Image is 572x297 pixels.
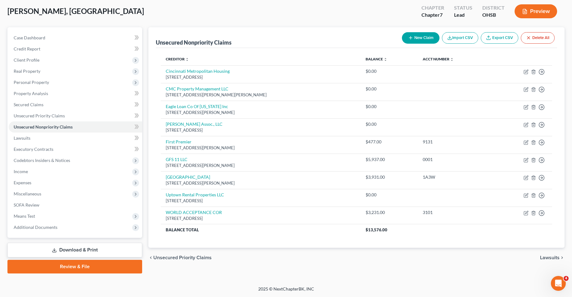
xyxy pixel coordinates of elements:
span: $13,576.00 [366,227,387,232]
span: Unsecured Nonpriority Claims [14,124,73,129]
span: [PERSON_NAME], [GEOGRAPHIC_DATA] [7,7,144,15]
div: [STREET_ADDRESS][PERSON_NAME] [166,110,356,116]
a: Executory Contracts [9,144,142,155]
div: $3,931.00 [366,174,413,180]
a: GFS 11 LLC [166,157,187,162]
span: Case Dashboard [14,35,45,40]
a: Unsecured Nonpriority Claims [9,121,142,133]
a: Unsecured Priority Claims [9,110,142,121]
span: Means Test [14,213,35,219]
button: chevron_left Unsecured Priority Claims [148,255,212,260]
div: $477.00 [366,139,413,145]
button: Lawsuits chevron_right [540,255,565,260]
i: chevron_right [560,255,565,260]
div: District [482,4,505,11]
a: Credit Report [9,43,142,55]
div: $0.00 [366,68,413,74]
i: chevron_left [148,255,153,260]
i: unfold_more [185,58,189,61]
div: $0.00 [366,192,413,198]
div: $0.00 [366,103,413,110]
span: Miscellaneous [14,191,41,196]
div: $5,937.00 [366,156,413,163]
a: Export CSV [481,32,518,44]
i: unfold_more [450,58,454,61]
div: OHSB [482,11,505,19]
div: [STREET_ADDRESS] [166,74,356,80]
div: [STREET_ADDRESS][PERSON_NAME] [166,180,356,186]
span: Unsecured Priority Claims [153,255,212,260]
a: Download & Print [7,243,142,257]
div: Chapter [421,4,444,11]
div: Chapter [421,11,444,19]
a: Uptown Rental Properties LLC [166,192,224,197]
div: $3,231.00 [366,209,413,216]
span: Codebtors Insiders & Notices [14,158,70,163]
div: [STREET_ADDRESS][PERSON_NAME][PERSON_NAME] [166,92,356,98]
span: Lawsuits [14,135,30,141]
span: Executory Contracts [14,146,53,152]
div: [STREET_ADDRESS][PERSON_NAME] [166,145,356,151]
div: 3101 [423,209,487,216]
span: 7 [440,12,443,18]
span: 4 [564,276,569,281]
a: Cincinnati Metropolitan Housing [166,68,230,74]
span: Lawsuits [540,255,560,260]
a: Creditor unfold_more [166,57,189,61]
div: 1A3W [423,174,487,180]
div: [STREET_ADDRESS] [166,216,356,221]
div: 0001 [423,156,487,163]
a: Property Analysis [9,88,142,99]
div: $0.00 [366,86,413,92]
span: Real Property [14,68,40,74]
span: Client Profile [14,57,39,63]
a: Lawsuits [9,133,142,144]
button: Preview [515,4,557,18]
a: Acct Number unfold_more [423,57,454,61]
span: Expenses [14,180,31,185]
a: First Premier [166,139,191,144]
th: Balance Total [161,224,361,235]
iframe: Intercom live chat [551,276,566,291]
a: Secured Claims [9,99,142,110]
a: CMC Property Management LLC [166,86,228,91]
div: 9131 [423,139,487,145]
button: Delete All [521,32,555,44]
button: New Claim [402,32,439,44]
i: unfold_more [384,58,387,61]
div: Lead [454,11,472,19]
a: [GEOGRAPHIC_DATA] [166,174,210,180]
button: Import CSV [442,32,478,44]
span: Additional Documents [14,225,57,230]
span: Personal Property [14,80,49,85]
span: Property Analysis [14,91,48,96]
div: Unsecured Nonpriority Claims [156,39,232,46]
a: Eagle Loan Co Of [US_STATE] Inc [166,104,228,109]
span: Secured Claims [14,102,43,107]
a: WORLD ACCEPTANCE COR [166,210,222,215]
div: [STREET_ADDRESS][PERSON_NAME] [166,163,356,168]
span: Credit Report [14,46,40,51]
span: SOFA Review [14,202,39,207]
a: Balance unfold_more [366,57,387,61]
span: Unsecured Priority Claims [14,113,65,118]
div: $0.00 [366,121,413,127]
div: Status [454,4,472,11]
div: [STREET_ADDRESS] [166,127,356,133]
span: Income [14,169,28,174]
a: Case Dashboard [9,32,142,43]
a: [PERSON_NAME] Assoc., LLC [166,121,223,127]
div: [STREET_ADDRESS] [166,198,356,204]
a: SOFA Review [9,199,142,211]
div: 2025 © NextChapterBK, INC [109,286,463,297]
a: Review & File [7,260,142,273]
